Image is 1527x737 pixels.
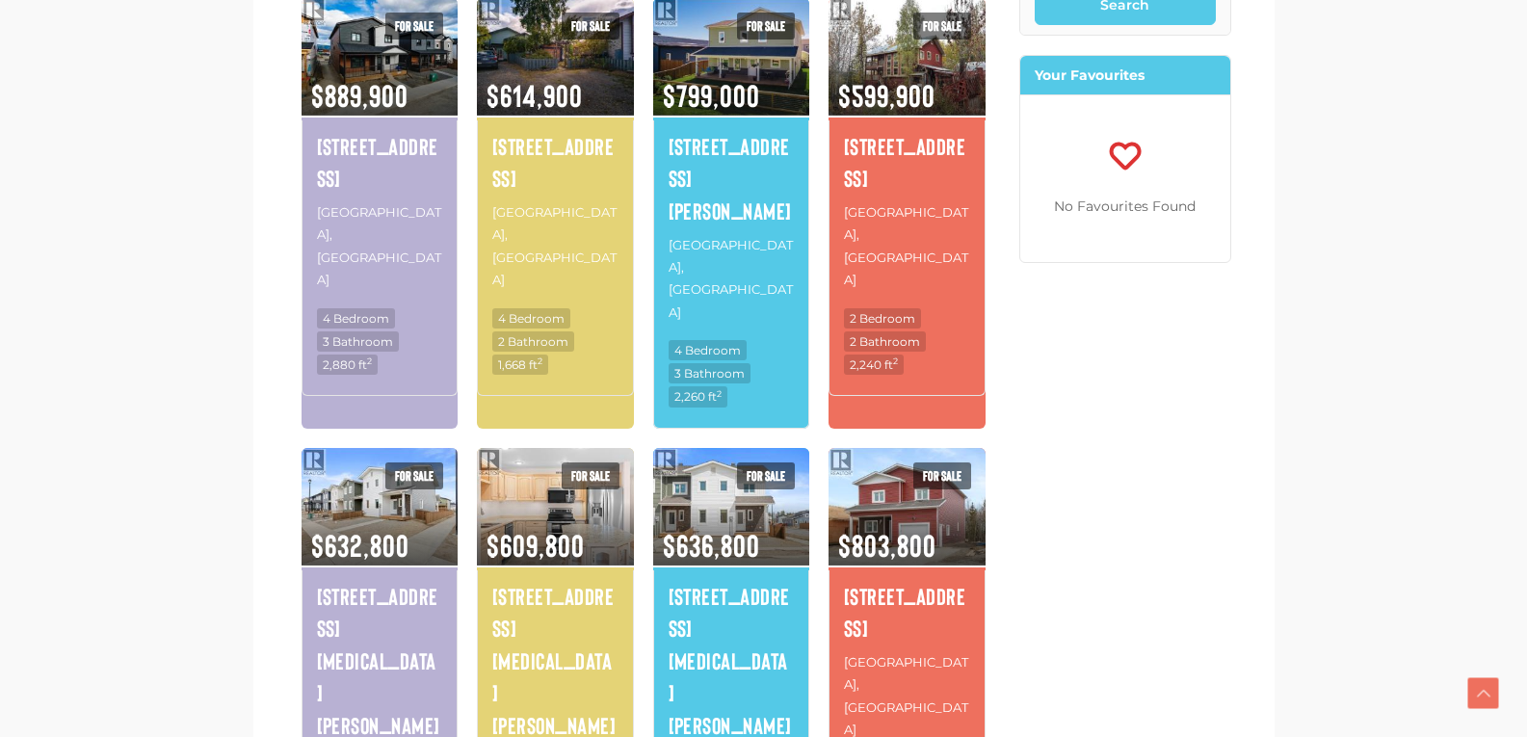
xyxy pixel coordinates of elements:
[317,331,399,352] span: 3 Bathroom
[717,388,722,399] sup: 2
[317,308,395,329] span: 4 Bedroom
[829,502,986,566] span: $803,800
[653,52,810,116] span: $799,000
[302,502,459,566] span: $632,800
[669,386,727,407] span: 2,260 ft
[844,580,970,645] a: [STREET_ADDRESS]
[367,355,372,366] sup: 2
[829,52,986,116] span: $599,900
[844,130,970,195] a: [STREET_ADDRESS]
[844,331,926,352] span: 2 Bathroom
[562,13,619,39] span: For sale
[844,199,970,294] p: [GEOGRAPHIC_DATA], [GEOGRAPHIC_DATA]
[913,462,971,489] span: For sale
[913,13,971,39] span: For sale
[737,13,795,39] span: For sale
[1035,66,1145,84] strong: Your Favourites
[737,462,795,489] span: For sale
[669,363,750,383] span: 3 Bathroom
[492,199,619,294] p: [GEOGRAPHIC_DATA], [GEOGRAPHIC_DATA]
[538,355,542,366] sup: 2
[669,232,795,327] p: [GEOGRAPHIC_DATA], [GEOGRAPHIC_DATA]
[385,462,443,489] span: For sale
[669,130,795,227] a: [STREET_ADDRESS][PERSON_NAME]
[317,199,443,294] p: [GEOGRAPHIC_DATA], [GEOGRAPHIC_DATA]
[477,52,634,116] span: $614,900
[492,331,574,352] span: 2 Bathroom
[844,355,904,375] span: 2,240 ft
[302,52,459,116] span: $889,900
[317,130,443,195] a: [STREET_ADDRESS]
[562,462,619,489] span: For sale
[844,308,921,329] span: 2 Bedroom
[317,355,378,375] span: 2,880 ft
[477,502,634,566] span: $609,800
[653,502,810,566] span: $636,800
[492,130,619,195] a: [STREET_ADDRESS]
[893,355,898,366] sup: 2
[385,13,443,39] span: For sale
[492,355,548,375] span: 1,668 ft
[492,308,570,329] span: 4 Bedroom
[1020,195,1230,219] p: No Favourites Found
[669,340,747,360] span: 4 Bedroom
